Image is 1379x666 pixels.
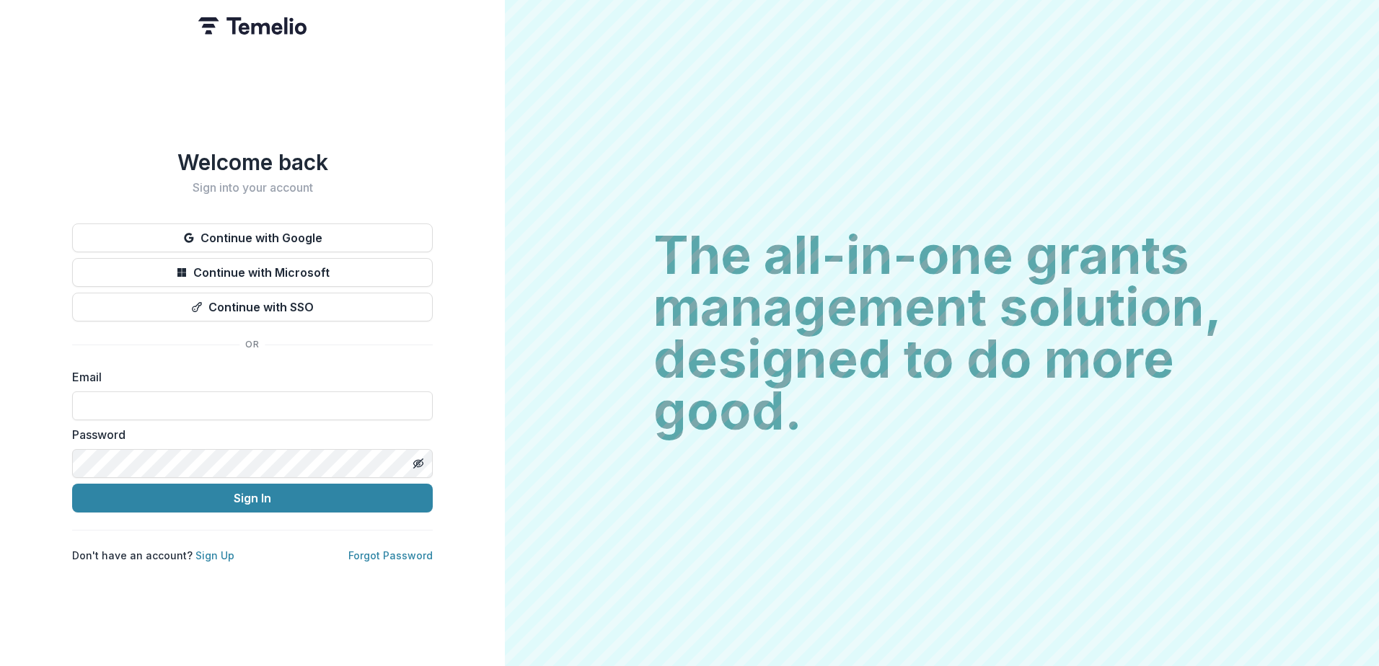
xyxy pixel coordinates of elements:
button: Sign In [72,484,433,512]
a: Sign Up [195,549,234,561]
h1: Welcome back [72,149,433,175]
button: Continue with Google [72,223,433,252]
label: Email [72,368,424,386]
img: Temelio [198,17,307,35]
button: Toggle password visibility [407,452,430,475]
a: Forgot Password [348,549,433,561]
button: Continue with SSO [72,293,433,321]
label: Password [72,426,424,443]
button: Continue with Microsoft [72,258,433,287]
p: Don't have an account? [72,548,234,563]
h2: Sign into your account [72,181,433,195]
